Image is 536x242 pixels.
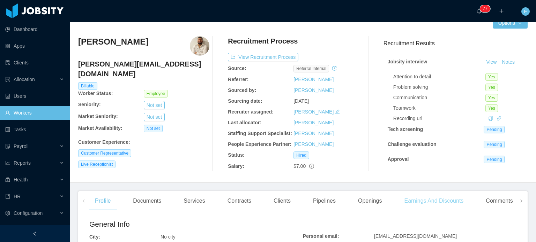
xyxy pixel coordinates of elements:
[161,234,176,240] span: No city
[477,9,482,14] i: icon: bell
[388,156,409,162] strong: Approval
[484,141,505,148] span: Pending
[293,120,334,125] a: [PERSON_NAME]
[493,17,528,29] button: Optionsicon: down
[14,143,29,149] span: Payroll
[5,123,64,136] a: icon: profileTasks
[393,84,485,91] div: Problem solving
[78,139,130,145] b: Customer Experience :
[14,177,28,182] span: Health
[268,191,296,211] div: Clients
[388,126,423,132] strong: Tech screening
[78,91,113,96] b: Worker Status:
[484,126,505,133] span: Pending
[228,141,291,147] b: People Experience Partner:
[144,101,165,109] button: Not set
[228,36,298,46] h4: Recruitment Process
[5,89,64,103] a: icon: robotUsers
[480,5,490,12] sup: 77
[5,211,10,216] i: icon: setting
[393,115,485,122] div: Recording url
[293,77,334,82] a: [PERSON_NAME]
[228,77,248,82] b: Referrer:
[228,131,292,136] b: Staffing Support Specialist:
[485,104,498,112] span: Yes
[293,151,309,159] span: Hired
[178,191,210,211] div: Services
[485,84,498,91] span: Yes
[144,125,163,132] span: Not set
[485,5,487,12] p: 7
[293,65,329,72] span: Referral internal
[228,120,261,125] b: Last allocator:
[393,73,485,80] div: Attention to detail
[78,59,209,79] h4: [PERSON_NAME][EMAIL_ADDRESS][DOMAIN_NAME]
[293,163,306,169] span: $7.00
[5,177,10,182] i: icon: medicine-box
[393,94,485,101] div: Communication
[393,104,485,112] div: Teamwork
[82,199,85,203] i: icon: left
[14,77,35,82] span: Allocation
[89,191,116,211] div: Profile
[484,156,505,163] span: Pending
[484,59,499,65] a: View
[488,116,493,121] i: icon: copy
[293,131,334,136] a: [PERSON_NAME]
[222,191,257,211] div: Contracts
[399,191,469,211] div: Earnings And Discounts
[190,36,209,56] img: 88df252a-c84c-41bf-9fd5-a63f0dd1d7e3_68421ffc2f4d5-400w.png
[5,77,10,82] i: icon: solution
[5,144,10,149] i: icon: file-protect
[14,160,31,166] span: Reports
[293,109,334,115] a: [PERSON_NAME]
[228,163,244,169] b: Salary:
[228,87,256,93] b: Sourced by:
[499,9,504,14] i: icon: plus
[293,87,334,93] a: [PERSON_NAME]
[5,106,64,120] a: icon: userWorkers
[480,191,518,211] div: Comments
[14,194,21,199] span: HR
[78,125,122,131] b: Market Availability:
[144,90,168,97] span: Employee
[144,113,165,121] button: Not set
[228,53,298,61] button: icon: exportView Recruitment Process
[488,115,493,122] div: Copy
[388,59,427,64] strong: Jobsity interview
[483,5,485,12] p: 7
[384,39,528,48] h3: Recruitment Results
[228,98,262,104] b: Sourcing date:
[78,102,101,107] b: Seniority:
[5,56,64,70] a: icon: auditClients
[524,7,527,16] span: F
[293,141,334,147] a: [PERSON_NAME]
[499,58,518,67] button: Notes
[303,233,339,239] b: Personal email:
[485,94,498,102] span: Yes
[127,191,167,211] div: Documents
[78,149,131,157] span: Customer Representative
[78,82,97,90] span: Billable
[5,161,10,165] i: icon: line-chart
[89,234,100,240] b: City:
[228,109,274,115] b: Recruiter assigned:
[5,22,64,36] a: icon: pie-chartDashboard
[228,65,246,71] b: Source:
[228,152,244,158] b: Status:
[374,233,457,239] span: [EMAIL_ADDRESS][DOMAIN_NAME]
[352,191,388,211] div: Openings
[520,199,523,203] i: icon: right
[78,114,118,119] b: Market Seniority:
[228,54,298,60] a: icon: exportView Recruitment Process
[332,66,337,71] i: icon: history
[78,36,148,47] h3: [PERSON_NAME]
[485,73,498,81] span: Yes
[293,98,309,104] span: [DATE]
[388,141,437,147] strong: Challenge evaluation
[5,39,64,53] a: icon: appstoreApps
[497,116,501,121] a: icon: link
[14,210,43,216] span: Configuration
[89,219,303,230] h2: General Info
